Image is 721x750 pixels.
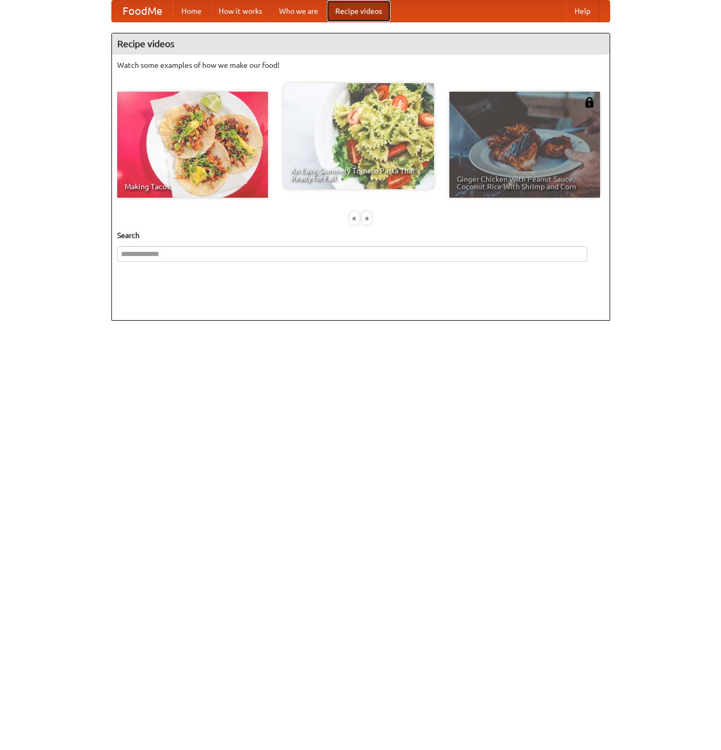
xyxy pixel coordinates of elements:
a: How it works [210,1,271,22]
a: Home [173,1,210,22]
p: Watch some examples of how we make our food! [117,60,604,70]
a: FoodMe [112,1,173,22]
span: An Easy, Summery Tomato Pasta That's Ready for Fall [291,167,427,182]
div: » [362,211,371,225]
a: Recipe videos [327,1,390,22]
h5: Search [117,230,604,241]
span: Making Tacos [125,183,260,190]
a: Making Tacos [117,92,268,198]
div: « [350,211,359,225]
img: 483408.png [584,97,595,108]
h4: Recipe videos [112,33,610,55]
a: Who we are [271,1,327,22]
a: Help [566,1,599,22]
a: An Easy, Summery Tomato Pasta That's Ready for Fall [283,83,434,189]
